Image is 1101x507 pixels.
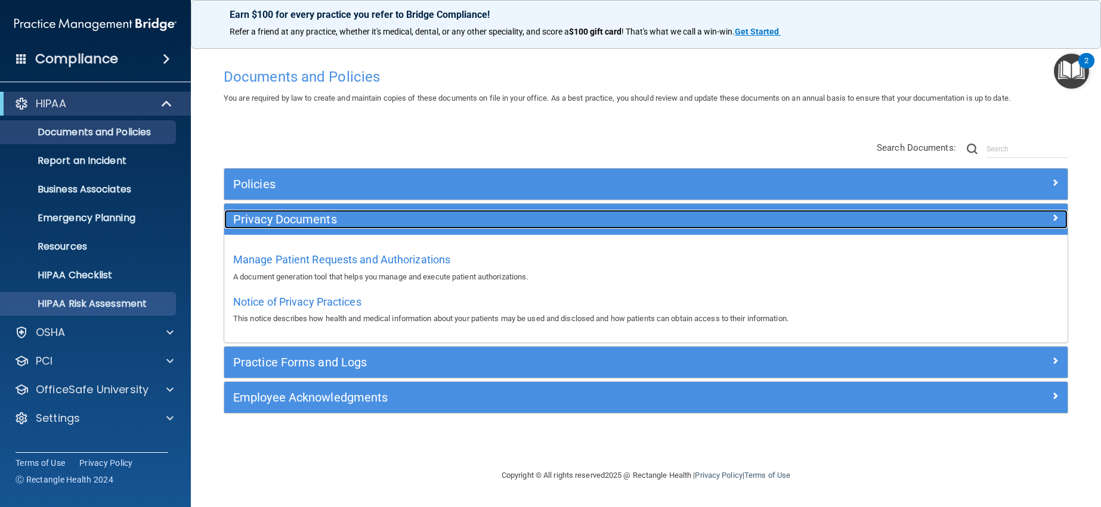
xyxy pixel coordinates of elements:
[8,298,171,310] p: HIPAA Risk Assessment
[233,178,848,191] h5: Policies
[986,140,1068,158] input: Search
[233,388,1059,407] a: Employee Acknowledgments
[877,142,956,153] span: Search Documents:
[14,354,174,368] a: PCI
[233,296,361,308] span: Notice of Privacy Practices
[230,9,1062,20] p: Earn $100 for every practice you refer to Bridge Compliance!
[8,269,171,281] p: HIPAA Checklist
[8,183,171,195] p: Business Associates
[967,144,978,154] img: ic-search.3b580494.png
[16,457,65,469] a: Terms of Use
[735,27,781,36] a: Get Started
[233,356,848,369] h5: Practice Forms and Logs
[35,51,118,67] h4: Compliance
[36,325,66,340] p: OSHA
[230,27,569,36] span: Refer a friend at any practice, whether it's medical, dental, or any other speciality, and score a
[8,212,171,224] p: Emergency Planning
[36,354,52,368] p: PCI
[14,13,177,36] img: PMB logo
[36,97,66,111] p: HIPAA
[695,471,742,480] a: Privacy Policy
[233,391,848,404] h5: Employee Acknowledgments
[224,94,1010,102] span: You are required by law to create and maintain copies of these documents on file in your office. ...
[1054,54,1089,89] button: Open Resource Center, 2 new notifications
[14,97,173,111] a: HIPAA
[8,126,171,138] p: Documents and Policies
[14,325,174,340] a: OSHA
[621,27,735,36] span: ! That's what we call a win-win.
[233,210,1059,229] a: Privacy Documents
[233,256,450,265] a: Manage Patient Requests and Authorizations
[8,155,171,167] p: Report an Incident
[8,241,171,253] p: Resources
[233,175,1059,194] a: Policies
[224,69,1068,85] h4: Documents and Policies
[79,457,133,469] a: Privacy Policy
[1084,61,1088,76] div: 2
[16,474,113,486] span: Ⓒ Rectangle Health 2024
[569,27,621,36] strong: $100 gift card
[233,353,1059,372] a: Practice Forms and Logs
[36,411,80,425] p: Settings
[14,382,174,397] a: OfficeSafe University
[233,270,1059,284] p: A document generation tool that helps you manage and execute patient authorizations.
[36,382,149,397] p: OfficeSafe University
[233,213,848,226] h5: Privacy Documents
[744,471,790,480] a: Terms of Use
[428,456,864,494] div: Copyright © All rights reserved 2025 @ Rectangle Health | |
[14,411,174,425] a: Settings
[735,27,779,36] strong: Get Started
[233,253,450,266] span: Manage Patient Requests and Authorizations
[233,312,1059,326] p: This notice describes how health and medical information about your patients may be used and disc...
